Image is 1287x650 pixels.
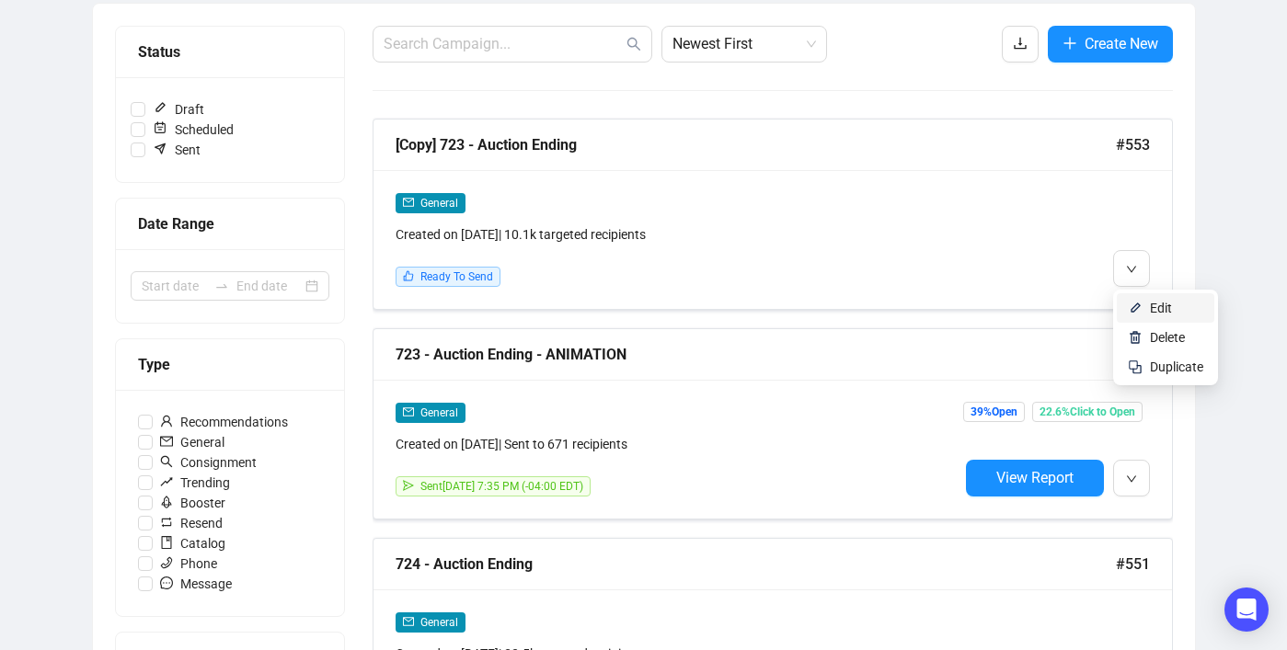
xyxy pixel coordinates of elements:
[1128,359,1143,374] img: svg+xml;base64,PHN2ZyB4bWxucz0iaHR0cDovL3d3dy53My5vcmcvMjAwMC9zdmciIHdpZHRoPSIyNCIgaGVpZ2h0PSIyNC...
[142,276,207,296] input: Start date
[396,434,959,454] div: Created on [DATE] | Sent to 671 recipients
[153,473,237,493] span: Trending
[1150,301,1172,315] span: Edit
[626,37,641,51] span: search
[1126,264,1137,275] span: down
[153,553,224,574] span: Phone
[160,516,173,529] span: retweet
[138,40,322,63] div: Status
[138,212,322,235] div: Date Range
[160,576,173,589] span: message
[1048,26,1173,63] button: Create New
[236,276,302,296] input: End date
[403,616,414,627] span: mail
[1116,553,1150,576] span: #551
[214,279,229,293] span: swap-right
[160,475,173,488] span: rise
[138,353,322,376] div: Type
[996,469,1074,486] span: View Report
[1128,330,1143,345] img: svg+xml;base64,PHN2ZyB4bWxucz0iaHR0cDovL3d3dy53My5vcmcvMjAwMC9zdmciIHhtbG5zOnhsaW5rPSJodHRwOi8vd3...
[145,120,241,140] span: Scheduled
[672,27,816,62] span: Newest First
[160,455,173,468] span: search
[1126,473,1137,485] span: down
[1150,359,1203,374] span: Duplicate
[160,556,173,569] span: phone
[396,133,1116,156] div: [Copy] 723 - Auction Ending
[160,536,173,549] span: book
[153,493,233,513] span: Booster
[963,402,1025,422] span: 39% Open
[396,224,959,245] div: Created on [DATE] | 10.1k targeted recipients
[153,412,295,432] span: Recommendations
[403,270,414,281] span: like
[1032,402,1143,422] span: 22.6% Click to Open
[373,328,1173,519] a: 723 - Auction Ending - ANIMATION#552mailGeneralCreated on [DATE]| Sent to 671 recipientssendSent[...
[145,140,208,160] span: Sent
[373,119,1173,310] a: [Copy] 723 - Auction Ending#553mailGeneralCreated on [DATE]| 10.1k targeted recipientslikeReady T...
[1085,32,1158,55] span: Create New
[1128,301,1143,315] img: svg+xml;base64,PHN2ZyB4bWxucz0iaHR0cDovL3d3dy53My5vcmcvMjAwMC9zdmciIHhtbG5zOnhsaW5rPSJodHRwOi8vd3...
[160,496,173,508] span: rocket
[153,533,233,553] span: Catalog
[384,33,623,55] input: Search Campaign...
[403,406,414,417] span: mail
[420,406,458,419] span: General
[420,197,458,210] span: General
[420,480,583,493] span: Sent [DATE] 7:35 PM (-04:00 EDT)
[1224,587,1269,632] div: Open Intercom Messenger
[1063,36,1077,51] span: plus
[153,452,264,473] span: Consignment
[1013,36,1028,51] span: download
[160,415,173,428] span: user
[145,99,212,120] span: Draft
[1116,133,1150,156] span: #553
[966,460,1104,496] button: View Report
[420,616,458,629] span: General
[160,435,173,448] span: mail
[403,480,414,491] span: send
[153,574,239,594] span: Message
[420,270,493,283] span: Ready To Send
[396,343,1116,366] div: 723 - Auction Ending - ANIMATION
[1150,330,1185,345] span: Delete
[214,279,229,293] span: to
[153,432,232,452] span: General
[403,197,414,208] span: mail
[396,553,1116,576] div: 724 - Auction Ending
[153,513,230,533] span: Resend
